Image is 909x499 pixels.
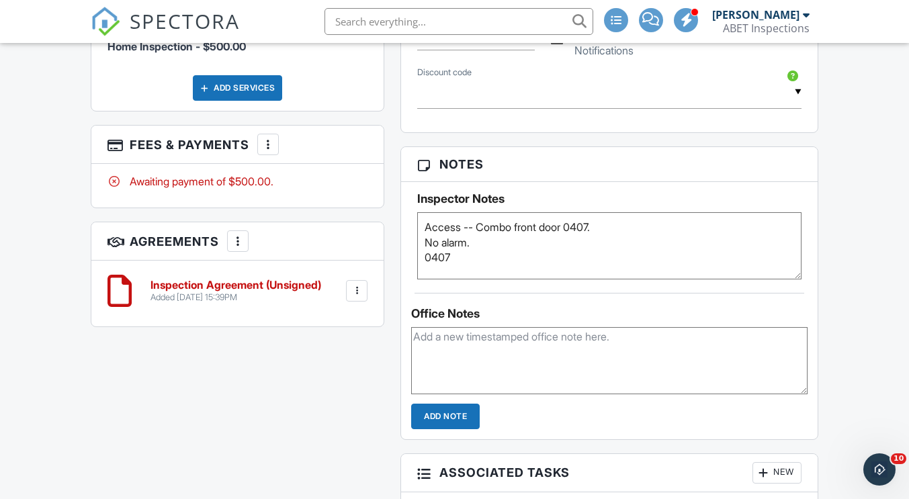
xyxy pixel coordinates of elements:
h3: Agreements [91,222,384,261]
span: 10 [891,453,906,464]
input: Add Note [411,404,480,429]
iframe: Intercom live chat [863,453,896,486]
span: SPECTORA [130,7,240,35]
span: Associated Tasks [439,463,570,482]
div: ABET Inspections [723,21,810,35]
h5: Inspector Notes [417,192,801,206]
div: Add Services [193,75,282,101]
div: Awaiting payment of $500.00. [107,174,367,189]
label: Disable All Notifications [551,31,668,48]
h3: Fees & Payments [91,126,384,164]
h6: Inspection Agreement (Unsigned) [150,279,321,291]
span: Home Inspection - $500.00 [107,40,246,53]
div: [PERSON_NAME] [712,8,799,21]
div: Office Notes [411,307,807,320]
label: Discount code [417,66,472,79]
input: Search everything... [324,8,593,35]
a: Inspection Agreement (Unsigned) Added [DATE] 15:39PM [150,279,321,303]
div: Added [DATE] 15:39PM [150,292,321,303]
div: New [752,462,802,484]
h3: Notes [401,147,817,182]
a: SPECTORA [91,18,240,46]
img: The Best Home Inspection Software - Spectora [91,7,120,36]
